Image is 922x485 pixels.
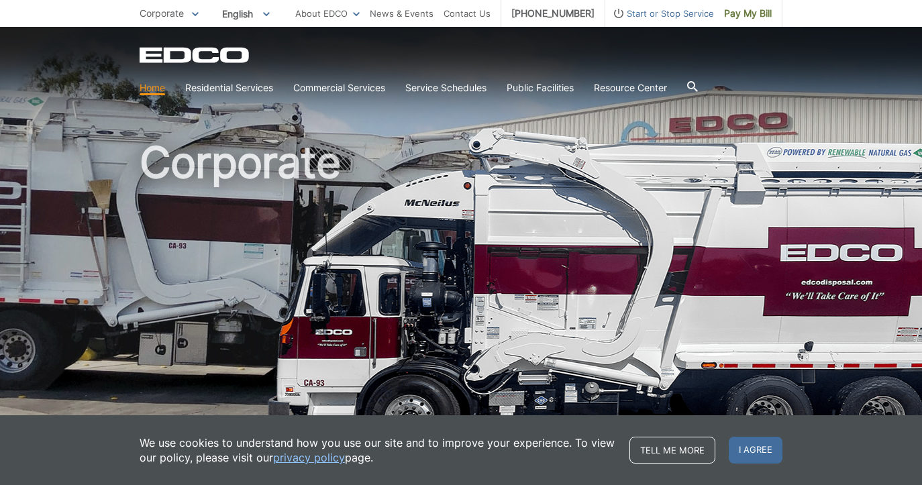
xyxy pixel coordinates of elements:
span: Corporate [140,7,184,19]
a: Home [140,80,165,95]
a: Contact Us [444,6,491,21]
a: About EDCO [295,6,360,21]
a: Service Schedules [405,80,486,95]
a: News & Events [370,6,433,21]
a: Commercial Services [293,80,385,95]
a: Residential Services [185,80,273,95]
a: EDCD logo. Return to the homepage. [140,47,251,63]
span: I agree [729,437,782,464]
a: privacy policy [273,450,345,465]
a: Public Facilities [507,80,574,95]
span: Pay My Bill [724,6,772,21]
a: Resource Center [594,80,667,95]
h1: Corporate [140,141,782,435]
p: We use cookies to understand how you use our site and to improve your experience. To view our pol... [140,435,616,465]
a: Tell me more [629,437,715,464]
span: English [212,3,280,25]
